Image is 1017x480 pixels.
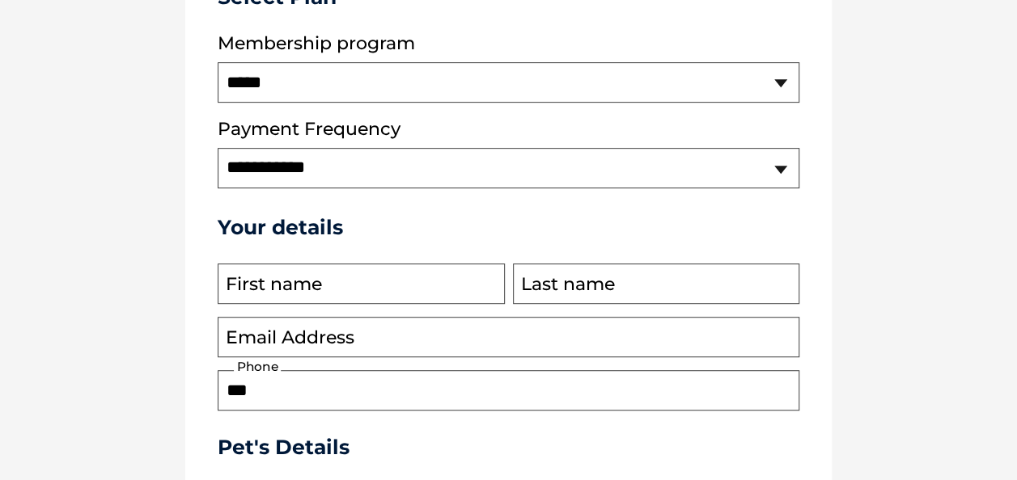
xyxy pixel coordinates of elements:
[218,215,799,239] h3: Your details
[521,274,615,295] label: Last name
[226,274,322,295] label: First name
[234,360,281,374] label: Phone
[218,33,799,54] label: Membership program
[226,327,354,348] label: Email Address
[218,119,400,140] label: Payment Frequency
[211,435,806,459] h3: Pet's Details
